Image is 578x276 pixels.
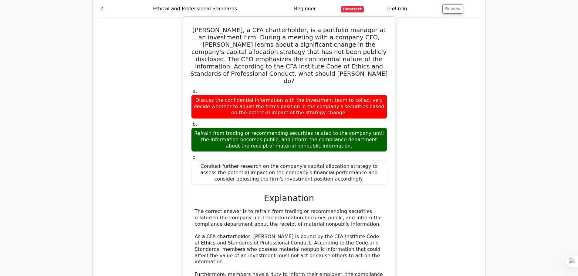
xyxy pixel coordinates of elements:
td: 1:58 min. [383,0,440,18]
span: Incorrect [341,6,364,12]
span: a. [193,88,197,94]
div: Conduct further research on the company's capital allocation strategy to assess the potential imp... [191,161,387,185]
span: c. [193,154,197,160]
td: 2 [98,0,151,18]
h5: [PERSON_NAME], a CFA charterholder, is a portfolio manager at an investment firm. During a meetin... [191,26,388,85]
td: Beginner [292,0,338,18]
button: Review [442,4,463,14]
div: Discuss the confidential information with the investment team to collectively decide whether to a... [191,95,387,119]
div: Refrain from trading or recommending securities related to the company until the information beco... [191,128,387,152]
h3: Explanation [195,193,384,204]
td: Ethical and Professional Standards [151,0,292,18]
span: b. [193,121,197,127]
